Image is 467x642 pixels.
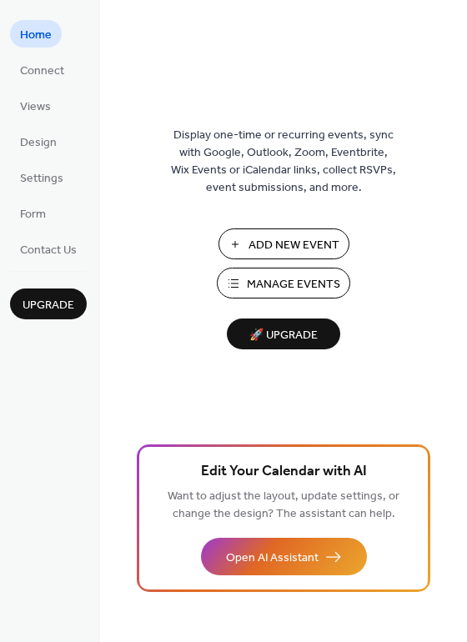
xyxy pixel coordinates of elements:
[10,128,67,155] a: Design
[10,92,61,119] a: Views
[20,134,57,152] span: Design
[20,206,46,223] span: Form
[218,228,349,259] button: Add New Event
[23,297,74,314] span: Upgrade
[249,237,339,254] span: Add New Event
[20,63,64,80] span: Connect
[226,549,319,567] span: Open AI Assistant
[20,98,51,116] span: Views
[247,276,340,293] span: Manage Events
[237,324,330,347] span: 🚀 Upgrade
[10,20,62,48] a: Home
[168,485,399,525] span: Want to adjust the layout, update settings, or change the design? The assistant can help.
[217,268,350,298] button: Manage Events
[20,242,77,259] span: Contact Us
[227,318,340,349] button: 🚀 Upgrade
[10,199,56,227] a: Form
[10,163,73,191] a: Settings
[201,460,367,484] span: Edit Your Calendar with AI
[10,56,74,83] a: Connect
[20,170,63,188] span: Settings
[20,27,52,44] span: Home
[10,235,87,263] a: Contact Us
[171,127,396,197] span: Display one-time or recurring events, sync with Google, Outlook, Zoom, Eventbrite, Wix Events or ...
[10,288,87,319] button: Upgrade
[201,538,367,575] button: Open AI Assistant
